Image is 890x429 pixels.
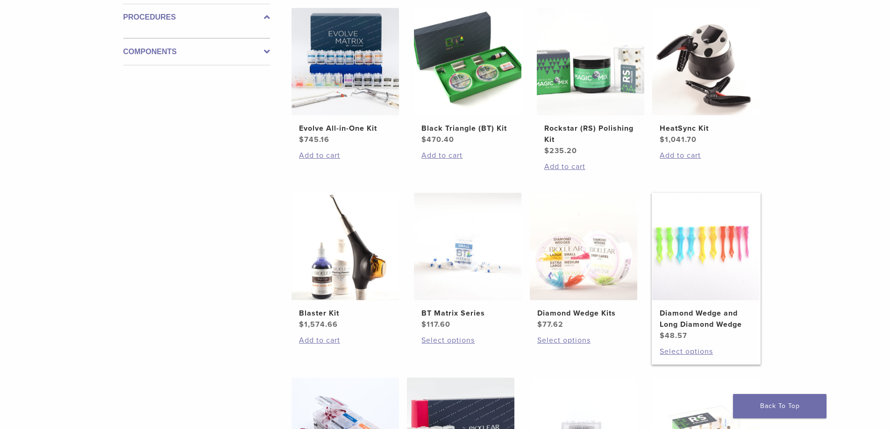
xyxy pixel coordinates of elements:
[291,193,400,330] a: Blaster KitBlaster Kit $1,574.66
[660,308,752,330] h2: Diamond Wedge and Long Diamond Wedge
[660,135,665,144] span: $
[544,146,577,155] bdi: 235.20
[421,150,514,161] a: Add to cart: “Black Triangle (BT) Kit”
[660,135,697,144] bdi: 1,041.70
[660,346,752,357] a: Select options for “Diamond Wedge and Long Diamond Wedge”
[299,308,392,319] h2: Blaster Kit
[544,146,549,155] span: $
[299,320,304,329] span: $
[299,150,392,161] a: Add to cart: “Evolve All-in-One Kit”
[733,394,826,418] a: Back To Top
[652,8,761,145] a: HeatSync KitHeatSync Kit $1,041.70
[421,320,427,329] span: $
[529,193,638,330] a: Diamond Wedge KitsDiamond Wedge Kits $77.62
[530,193,637,300] img: Diamond Wedge Kits
[292,8,399,115] img: Evolve All-in-One Kit
[537,320,542,329] span: $
[537,320,563,329] bdi: 77.62
[537,8,644,115] img: Rockstar (RS) Polishing Kit
[660,331,665,340] span: $
[292,193,399,300] img: Blaster Kit
[421,135,427,144] span: $
[299,123,392,134] h2: Evolve All-in-One Kit
[421,320,450,329] bdi: 117.60
[421,335,514,346] a: Select options for “BT Matrix Series”
[536,8,645,156] a: Rockstar (RS) Polishing KitRockstar (RS) Polishing Kit $235.20
[299,135,304,144] span: $
[291,8,400,145] a: Evolve All-in-One KitEvolve All-in-One Kit $745.16
[413,193,522,330] a: BT Matrix SeriesBT Matrix Series $117.60
[421,135,454,144] bdi: 470.40
[413,8,522,145] a: Black Triangle (BT) KitBlack Triangle (BT) Kit $470.40
[299,335,392,346] a: Add to cart: “Blaster Kit”
[660,150,752,161] a: Add to cart: “HeatSync Kit”
[123,12,270,23] label: Procedures
[652,193,761,341] a: Diamond Wedge and Long Diamond WedgeDiamond Wedge and Long Diamond Wedge $48.57
[421,123,514,134] h2: Black Triangle (BT) Kit
[544,123,637,145] h2: Rockstar (RS) Polishing Kit
[421,308,514,319] h2: BT Matrix Series
[652,193,760,300] img: Diamond Wedge and Long Diamond Wedge
[537,308,630,319] h2: Diamond Wedge Kits
[537,335,630,346] a: Select options for “Diamond Wedge Kits”
[299,320,338,329] bdi: 1,574.66
[660,123,752,134] h2: HeatSync Kit
[123,46,270,57] label: Components
[414,8,521,115] img: Black Triangle (BT) Kit
[660,331,687,340] bdi: 48.57
[652,8,760,115] img: HeatSync Kit
[299,135,329,144] bdi: 745.16
[544,161,637,172] a: Add to cart: “Rockstar (RS) Polishing Kit”
[414,193,521,300] img: BT Matrix Series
